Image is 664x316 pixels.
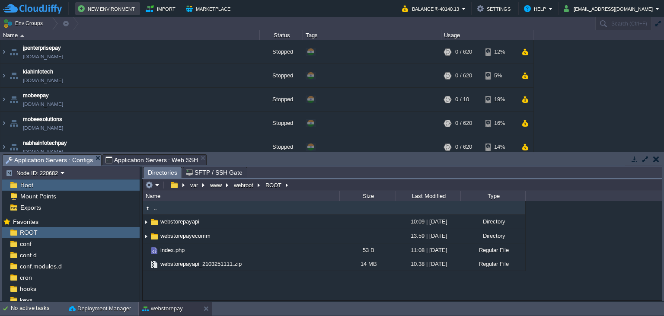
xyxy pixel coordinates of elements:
img: AMDAwAAAACH5BAEAAAAALAAAAAABAAEAAAICRAEAOw== [8,88,20,111]
div: No active tasks [11,302,65,316]
div: Status [260,30,303,40]
a: webstorepayapi [159,218,201,225]
div: 13:59 | [DATE] [396,229,460,243]
img: AMDAwAAAACH5BAEAAAAALAAAAAABAAEAAAICRAEAOw== [8,112,20,135]
div: 0 / 10 [455,88,469,111]
div: 5% [485,64,514,87]
img: AMDAwAAAACH5BAEAAAAALAAAAAABAAEAAAICRAEAOw== [150,246,159,255]
button: Settings [477,3,513,14]
a: conf.modules.d [18,262,63,270]
a: ROOT [18,229,39,236]
img: AMDAwAAAACH5BAEAAAAALAAAAAABAAEAAAICRAEAOw== [143,257,150,271]
div: Stopped [260,135,303,159]
div: Stopped [260,112,303,135]
div: 0 / 620 [455,64,472,87]
div: 0 / 620 [455,135,472,159]
span: Application Servers : Web SSH [105,155,198,165]
button: New Environment [78,3,137,14]
a: [DOMAIN_NAME] [23,124,63,132]
div: Usage [442,30,533,40]
img: AMDAwAAAACH5BAEAAAAALAAAAAABAAEAAAICRAEAOw== [0,64,7,87]
span: Favorites [11,218,40,226]
button: Env Groups [3,17,46,29]
img: AMDAwAAAACH5BAEAAAAALAAAAAABAAEAAAICRAEAOw== [8,64,20,87]
span: webstorepayecomm [159,232,212,239]
button: var [189,181,200,189]
a: .. [152,204,158,211]
a: mobeepay [23,91,49,100]
button: Deployment Manager [69,304,131,313]
a: jpenterprisepay [23,44,61,52]
div: 14 MB [339,257,396,271]
div: 10:09 | [DATE] [396,215,460,228]
div: Name [1,30,259,40]
button: webroot [233,181,255,189]
span: Application Servers : Configs [6,155,93,166]
img: AMDAwAAAACH5BAEAAAAALAAAAAABAAEAAAICRAEAOw== [143,215,150,229]
input: Click to enter the path [143,179,662,191]
img: AMDAwAAAACH5BAEAAAAALAAAAAABAAEAAAICRAEAOw== [0,40,7,64]
a: kiahinfotech [23,67,53,76]
img: CloudJiffy [3,3,62,14]
span: conf [18,240,33,248]
div: Directory [460,215,525,228]
a: Mount Points [19,192,57,200]
button: Import [146,3,178,14]
a: Favorites [11,218,40,225]
a: [DOMAIN_NAME] [23,100,63,109]
a: [DOMAIN_NAME] [23,52,63,61]
button: www [209,181,224,189]
a: cron [18,274,33,281]
div: 10:38 | [DATE] [396,257,460,271]
button: Node ID: 220682 [6,169,61,177]
img: AMDAwAAAACH5BAEAAAAALAAAAAABAAEAAAICRAEAOw== [8,135,20,159]
a: keys [18,296,34,304]
div: 11:08 | [DATE] [396,243,460,257]
img: AMDAwAAAACH5BAEAAAAALAAAAAABAAEAAAICRAEAOw== [8,40,20,64]
div: 16% [485,112,514,135]
a: conf.d [18,251,38,259]
img: AMDAwAAAACH5BAEAAAAALAAAAAABAAEAAAICRAEAOw== [150,260,159,269]
div: Size [340,191,396,201]
a: Root [19,181,35,189]
a: [DOMAIN_NAME] [23,76,63,85]
div: 53 B [339,243,396,257]
div: 14% [485,135,514,159]
a: index.php [159,246,186,254]
div: Last Modified [396,191,460,201]
div: Stopped [260,88,303,111]
div: Regular File [460,243,525,257]
img: AMDAwAAAACH5BAEAAAAALAAAAAABAAEAAAICRAEAOw== [150,232,159,241]
a: webstorepayapi_2103251111.zip [159,260,243,268]
button: ROOT [264,181,284,189]
span: Directories [148,167,177,178]
button: Marketplace [186,3,233,14]
div: 0 / 620 [455,40,472,64]
button: [EMAIL_ADDRESS][DOMAIN_NAME] [564,3,655,14]
img: AMDAwAAAACH5BAEAAAAALAAAAAABAAEAAAICRAEAOw== [20,35,24,37]
div: 12% [485,40,514,64]
div: Stopped [260,64,303,87]
div: 19% [485,88,514,111]
img: AMDAwAAAACH5BAEAAAAALAAAAAABAAEAAAICRAEAOw== [150,217,159,227]
a: hooks [18,285,38,293]
a: mobeesolutions [23,115,62,124]
a: Exports [19,204,42,211]
a: nabhainfotechpay [23,139,67,147]
div: Regular File [460,257,525,271]
div: Type [461,191,525,201]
